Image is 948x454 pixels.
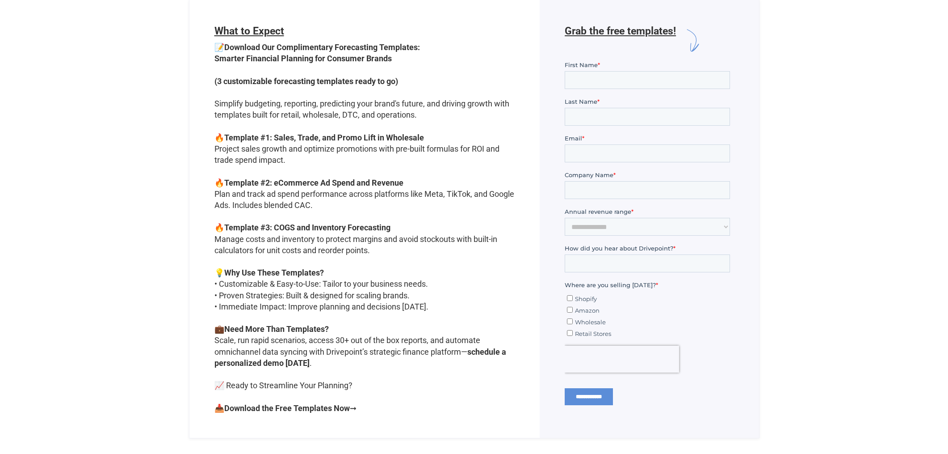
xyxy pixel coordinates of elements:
[224,133,424,142] strong: Template #1: Sales, Trade, and Promo Lift in Wholesale
[224,403,350,413] strong: Download the Free Templates Now
[224,223,390,232] strong: Template #3: COGS and Inventory Forecasting
[224,268,324,277] strong: Why Use These Templates?
[224,324,329,334] strong: Need More Than Templates?
[565,25,676,56] h6: Grab the free templates!
[214,76,398,86] strong: (3 customizable forecasting templates ready to go)
[676,25,707,56] img: arrow
[565,60,734,413] iframe: Form 1
[214,42,515,427] p: 📝 Simplify budgeting, reporting, predicting your brand's future, and driving growth with template...
[214,42,420,63] strong: Download Our Complimentary Forecasting Templates: Smarter Financial Planning for Consumer Brands
[224,178,403,187] strong: Template #2: eCommerce Ad Spend and Revenue
[214,25,515,427] form: BRIX - Contact V3
[214,25,284,37] span: What to Expect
